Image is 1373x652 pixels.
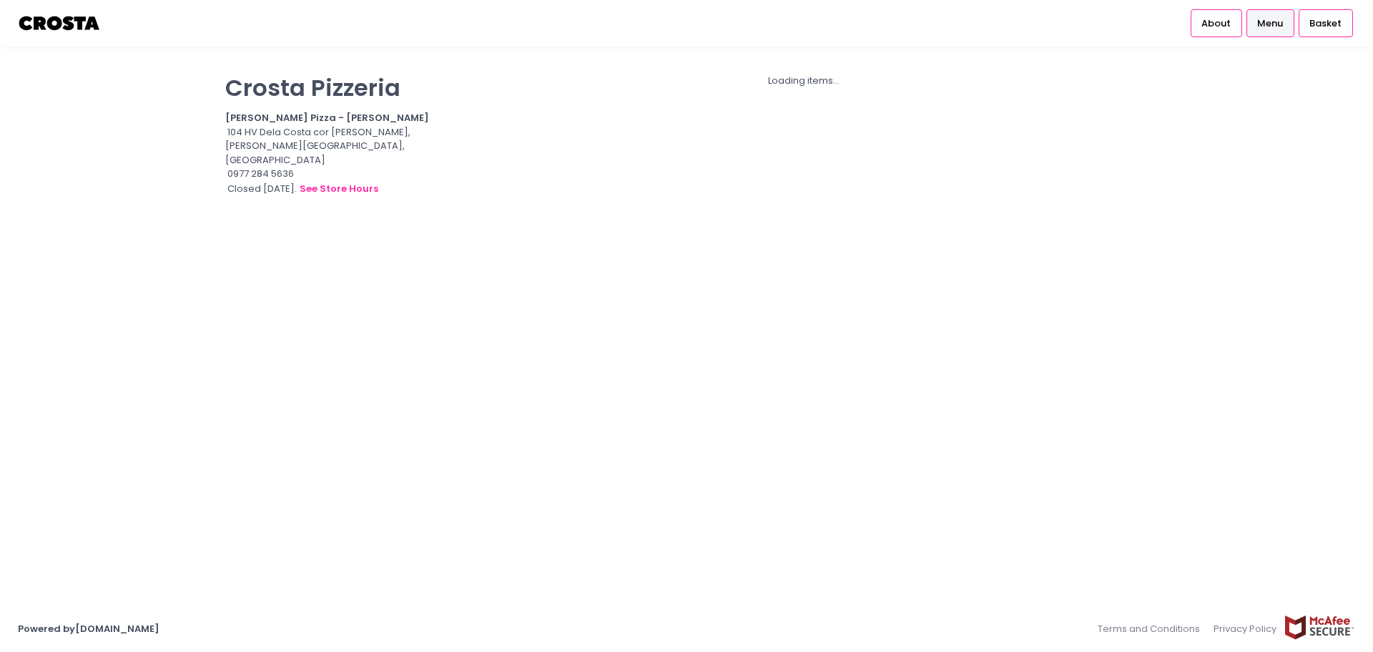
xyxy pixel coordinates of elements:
a: Powered by[DOMAIN_NAME] [18,622,159,636]
p: Crosta Pizzeria [225,74,443,102]
div: Loading items... [461,74,1148,88]
div: 104 HV Dela Costa cor [PERSON_NAME], [PERSON_NAME][GEOGRAPHIC_DATA], [GEOGRAPHIC_DATA] [225,125,443,167]
div: 0977 284 5636 [225,167,443,181]
a: About [1191,9,1242,37]
span: Basket [1309,16,1342,31]
a: Menu [1246,9,1294,37]
b: [PERSON_NAME] Pizza - [PERSON_NAME] [225,111,429,125]
a: Privacy Policy [1207,615,1284,643]
img: logo [18,11,102,36]
span: Menu [1257,16,1283,31]
div: Closed [DATE]. [225,181,443,197]
img: mcafee-secure [1284,615,1355,640]
button: see store hours [299,181,379,197]
a: Terms and Conditions [1098,615,1207,643]
span: About [1201,16,1231,31]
